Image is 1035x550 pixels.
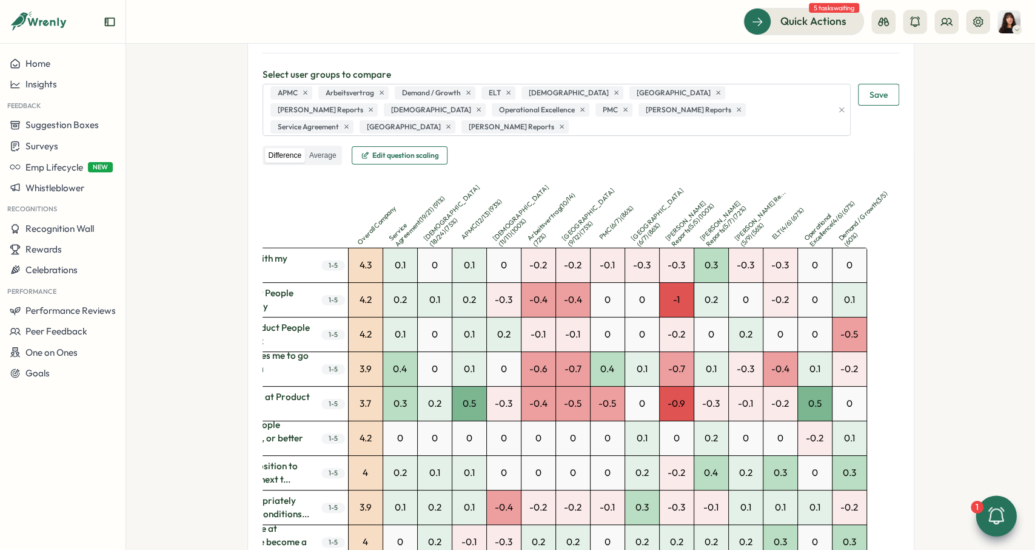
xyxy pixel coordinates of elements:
div: 4 [349,456,383,490]
div: 0.3 [763,456,797,490]
div: -1 [660,283,694,317]
span: 5 tasks waiting [809,3,859,13]
div: 0.1 [452,456,486,490]
div: 0 [591,283,625,317]
div: -0.3 [694,387,728,421]
div: 0 [418,421,452,455]
div: 4.2 [349,421,383,455]
span: [DEMOGRAPHIC_DATA] [391,104,471,116]
span: Performance Reviews [25,305,116,316]
p: [DEMOGRAPHIC_DATA] ( 18 / 24 ) ( 75 %) [422,186,485,249]
span: Edit question scaling [372,152,438,159]
div: -0.9 [660,387,694,421]
div: -0.2 [556,248,590,282]
div: 0 [694,317,728,351]
div: 0.1 [798,491,832,525]
div: 0.2 [383,456,417,490]
div: -0.5 [556,387,590,421]
div: -0.4 [763,352,797,386]
span: Demand / Growth [402,87,461,99]
p: Demand / Growth ( 3 / 5 ) ( 60 %) [837,186,900,249]
div: 0 [521,421,555,455]
div: -0.3 [625,248,659,282]
img: Kelly Rosa [997,10,1020,33]
div: 0.2 [418,491,452,525]
div: 0 [660,421,694,455]
div: 1 [971,501,983,514]
div: 0 [729,283,763,317]
div: 0 [521,456,555,490]
div: 3.9 [349,491,383,525]
span: Suggestion Boxes [25,119,99,131]
span: 1 - 5 [321,399,345,409]
div: 0 [625,387,659,421]
div: 0.3 [383,387,417,421]
p: [GEOGRAPHIC_DATA] ( 6 / 7 ) ( 86 %) [629,186,692,249]
div: 0.5 [452,387,486,421]
span: 1 - 5 [321,295,345,305]
span: Surveys [25,140,58,152]
div: 0 [487,421,521,455]
span: Rewards [25,243,62,255]
p: PMC ( 6 / 7 ) ( 86 %) [597,185,654,242]
span: [GEOGRAPHIC_DATA] [367,121,441,133]
div: 0 [418,248,452,282]
div: 0.5 [798,387,832,421]
div: 0 [798,456,832,490]
p: Overall Company [355,189,412,246]
div: 0.1 [452,352,486,386]
div: 0 [625,317,659,351]
div: -0.2 [521,248,555,282]
span: Peer Feedback [25,325,87,337]
div: 4.2 [349,283,383,317]
button: Expand sidebar [104,16,116,28]
span: [GEOGRAPHIC_DATA] [637,87,711,99]
div: -0.3 [729,248,763,282]
div: 0 [832,248,866,282]
span: Recognition Wall [25,223,94,234]
div: -0.1 [591,491,625,525]
div: 0.1 [694,352,728,386]
div: 0.1 [452,248,486,282]
span: Service Agreement [278,121,339,133]
span: 1 - 5 [321,537,345,548]
div: 0 [418,317,452,351]
div: -0.7 [660,352,694,386]
button: Save [858,84,899,106]
div: 0.2 [383,283,417,317]
label: Average [306,148,340,163]
div: 0.1 [729,491,763,525]
span: Arbeitsvertrag [326,87,374,99]
span: Home [25,58,50,69]
span: 1 - 5 [321,468,345,478]
div: -0.3 [660,248,694,282]
div: 0.1 [798,352,832,386]
div: 0.2 [694,421,728,455]
label: Difference [265,148,305,163]
div: 3.7 [349,387,383,421]
div: 0.3 [832,456,866,490]
div: 3.9 [349,352,383,386]
div: 0 [591,456,625,490]
div: -0.2 [763,283,797,317]
span: [PERSON_NAME] Reports [278,104,363,116]
p: Service Agreement ( 19 / 21 ) ( 91 %) [387,186,451,249]
div: 0.1 [452,317,486,351]
div: 0 [487,456,521,490]
span: Whistleblower [25,182,84,194]
div: -0.5 [591,387,625,421]
span: 1 - 5 [321,260,345,271]
div: -0.2 [763,387,797,421]
span: 1 - 5 [321,364,345,375]
div: 0.1 [763,491,797,525]
p: [GEOGRAPHIC_DATA] ( 9 / 12 ) ( 75 %) [560,186,623,249]
div: -0.2 [521,491,555,525]
div: 0.2 [694,283,728,317]
p: ELT ( 4 / 6 ) ( 67 %) [770,185,827,242]
span: 1 - 5 [321,330,345,340]
div: -0.4 [556,283,590,317]
div: 0.2 [729,317,763,351]
div: 0.4 [383,352,417,386]
p: [PERSON_NAME] Re... ( 5 / 9 ) ( 56 %) [733,186,796,249]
